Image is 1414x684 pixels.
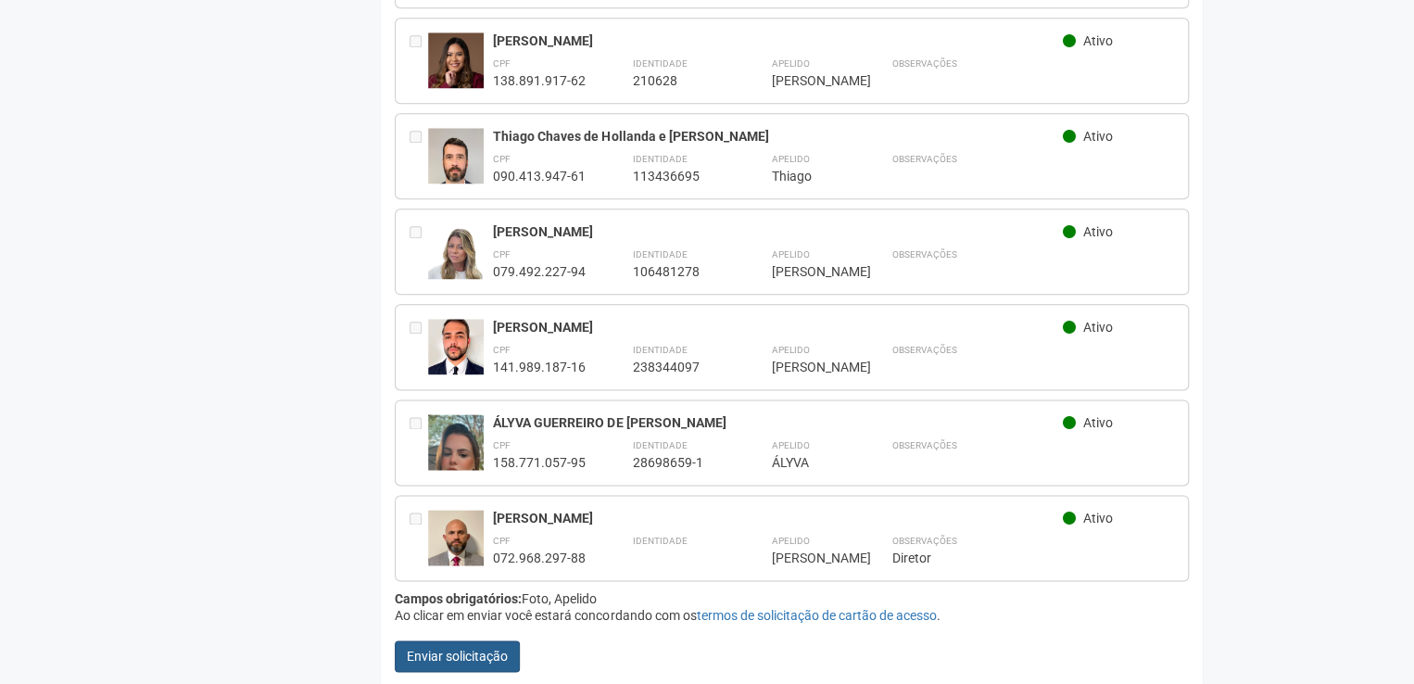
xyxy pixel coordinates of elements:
div: 28698659-1 [632,454,725,471]
button: Enviar solicitação [395,640,520,672]
strong: Identidade [632,345,687,355]
strong: Identidade [632,249,687,260]
strong: Observações [891,154,956,164]
div: [PERSON_NAME] [771,263,845,280]
img: user.jpg [428,223,484,298]
span: Ativo [1083,224,1113,239]
div: [PERSON_NAME] [771,359,845,375]
img: user.jpg [428,32,484,95]
div: [PERSON_NAME] [493,223,1063,240]
div: [PERSON_NAME] [493,510,1063,526]
img: user.jpg [428,510,484,584]
strong: Identidade [632,154,687,164]
div: Entre em contato com a Aministração para solicitar o cancelamento ou 2a via [410,223,428,280]
div: Ao clicar em enviar você estará concordando com os . [395,607,1189,624]
div: [PERSON_NAME] [493,32,1063,49]
div: Foto, Apelido [395,590,1189,607]
div: Entre em contato com a Aministração para solicitar o cancelamento ou 2a via [410,32,428,89]
div: 141.989.187-16 [493,359,586,375]
div: [PERSON_NAME] [771,72,845,89]
strong: CPF [493,345,511,355]
div: [PERSON_NAME] [493,319,1063,336]
img: user.jpg [428,414,484,513]
strong: Apelido [771,154,809,164]
div: Entre em contato com a Aministração para solicitar o cancelamento ou 2a via [410,510,428,566]
div: [PERSON_NAME] [771,550,845,566]
strong: Observações [891,345,956,355]
strong: Apelido [771,345,809,355]
span: Ativo [1083,33,1113,48]
strong: Observações [891,249,956,260]
strong: CPF [493,154,511,164]
img: user.jpg [428,128,484,200]
span: Ativo [1083,511,1113,526]
div: 210628 [632,72,725,89]
div: 106481278 [632,263,725,280]
div: 079.492.227-94 [493,263,586,280]
strong: Apelido [771,58,809,69]
strong: Identidade [632,536,687,546]
div: 138.891.917-62 [493,72,586,89]
div: 090.413.947-61 [493,168,586,184]
strong: Observações [891,440,956,450]
strong: CPF [493,440,511,450]
div: Entre em contato com a Aministração para solicitar o cancelamento ou 2a via [410,414,428,471]
div: ÁLYVA [771,454,845,471]
strong: Identidade [632,440,687,450]
div: Entre em contato com a Aministração para solicitar o cancelamento ou 2a via [410,128,428,184]
img: user.jpg [428,319,484,374]
strong: Observações [891,58,956,69]
div: 072.968.297-88 [493,550,586,566]
strong: Apelido [771,249,809,260]
div: 238344097 [632,359,725,375]
strong: CPF [493,58,511,69]
strong: Identidade [632,58,687,69]
span: Ativo [1083,415,1113,430]
span: Ativo [1083,320,1113,335]
strong: CPF [493,536,511,546]
span: Ativo [1083,129,1113,144]
div: 158.771.057-95 [493,454,586,471]
strong: Campos obrigatórios: [395,591,522,606]
strong: Apelido [771,440,809,450]
div: Thiago [771,168,845,184]
div: 113436695 [632,168,725,184]
div: ÁLYVA GUERREIRO DE [PERSON_NAME] [493,414,1063,431]
div: Entre em contato com a Aministração para solicitar o cancelamento ou 2a via [410,319,428,375]
strong: Apelido [771,536,809,546]
strong: CPF [493,249,511,260]
a: termos de solicitação de cartão de acesso [696,608,936,623]
div: Thiago Chaves de Hollanda e [PERSON_NAME] [493,128,1063,145]
strong: Observações [891,536,956,546]
div: Diretor [891,550,1174,566]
